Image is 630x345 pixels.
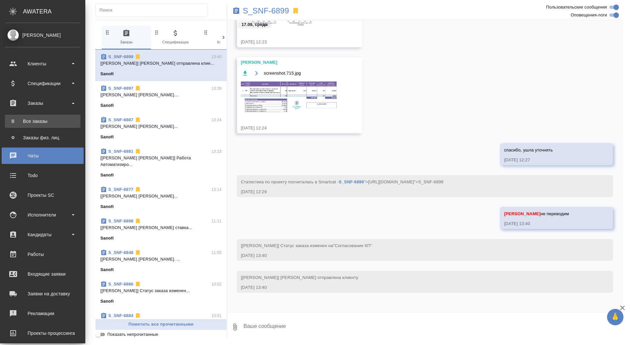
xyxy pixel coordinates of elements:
[241,39,339,45] div: [DATE] 12:23
[95,245,227,277] div: S_SNF-684811:05[[PERSON_NAME] [PERSON_NAME]. ...Sanofi
[5,328,80,338] div: Проекты процессинга
[95,277,227,309] div: S_SNF-688610:02[[PERSON_NAME]] Статус заказа изменен...Sanofi
[135,54,141,60] svg: Отписаться
[211,186,221,193] p: 13:14
[610,310,621,324] span: 🙏
[241,80,339,113] img: screenshot.715.jpg
[104,29,111,35] svg: Зажми и перетащи, чтобы поменять порядок вкладок
[5,151,80,161] div: Чаты
[241,69,249,77] button: Скачать
[252,69,261,77] button: Открыть на драйве
[135,312,141,319] svg: Отписаться
[211,281,221,287] p: 10:02
[2,325,84,341] a: Проекты процессинга
[95,144,227,182] div: S_SNF-688113:23[[PERSON_NAME] [PERSON_NAME]] Работа Автоматизиро...Sanofi
[241,189,590,195] div: [DATE] 12:29
[107,331,158,338] span: Показать непрочитанные
[100,155,221,168] p: [[PERSON_NAME] [PERSON_NAME]] Работа Автоматизиро...
[211,249,221,256] p: 11:05
[243,8,289,14] a: S_SNF-6899
[100,193,221,199] p: [[PERSON_NAME] [PERSON_NAME]...
[154,29,160,35] svg: Зажми и перетащи, чтобы поменять порядок вкладок
[546,4,607,11] span: Пользовательские сообщения
[108,86,133,91] a: S_SNF-6897
[100,298,114,305] p: Sanofi
[211,218,221,224] p: 11:11
[100,71,114,77] p: Sanofi
[504,157,590,163] div: [DATE] 12:27
[5,230,80,240] div: Кандидаты
[23,5,85,18] div: AWATERA
[108,149,133,154] a: S_SNF-6881
[135,85,141,92] svg: Отписаться
[241,252,590,259] div: [DATE] 13:40
[99,6,207,15] input: Поиск
[241,125,339,131] div: [DATE] 12:24
[95,214,227,245] div: S_SNF-689811:11[[PERSON_NAME] [PERSON_NAME] ставка...Sanofi
[100,256,221,263] p: [[PERSON_NAME] [PERSON_NAME]. ...
[5,115,80,128] a: ВВсе заказы
[264,70,301,77] span: screenshot.715.jpg
[2,167,84,184] a: Todo
[5,190,80,200] div: Проекты SC
[5,171,80,180] div: Todo
[2,305,84,322] a: Рекламации
[5,289,80,299] div: Заявки на доставку
[100,235,114,241] p: Sanofi
[203,29,209,35] svg: Зажми и перетащи, чтобы поменять порядок вкладок
[100,172,114,178] p: Sanofi
[241,59,339,66] div: [PERSON_NAME]
[135,218,141,224] svg: Отписаться
[339,179,364,184] a: S_SNF-6899
[95,182,227,214] div: S_SNF-687713:14[[PERSON_NAME] [PERSON_NAME]...Sanofi
[104,29,148,45] span: Заказы
[5,79,80,88] div: Спецификации
[100,123,221,130] p: [[PERSON_NAME] [PERSON_NAME]...
[100,203,114,210] p: Sanofi
[100,134,114,140] p: Sanofi
[95,309,227,340] div: S_SNF-688410:01[[PERSON_NAME]] Статус заказа изменен...Sanofi
[607,309,623,325] button: 🙏
[5,98,80,108] div: Заказы
[95,319,227,330] button: Пометить все прочитанными
[211,117,221,123] p: 13:24
[108,313,133,318] a: S_SNF-6884
[571,12,607,18] span: Оповещения-логи
[135,186,141,193] svg: Отписаться
[5,249,80,259] div: Работы
[504,211,569,216] span: не переводим
[241,21,267,28] p: 17.09, среда
[108,282,133,287] a: S_SNF-6886
[100,224,221,231] p: [[PERSON_NAME] [PERSON_NAME] ставка...
[5,309,80,318] div: Рекламации
[108,117,133,122] a: S_SNF-6887
[333,243,372,248] span: "Согласование КП"
[95,113,227,144] div: S_SNF-688713:24[[PERSON_NAME] [PERSON_NAME]...Sanofi
[135,281,141,287] svg: Отписаться
[95,81,227,113] div: S_SNF-689713:39[[PERSON_NAME] [PERSON_NAME]....Sanofi
[241,284,590,291] div: [DATE] 13:40
[5,210,80,220] div: Исполнители
[5,131,80,144] a: ФЗаказы физ. лиц
[2,286,84,302] a: Заявки на доставку
[5,59,80,69] div: Клиенты
[108,250,133,255] a: S_SNF-6848
[99,321,223,328] span: Пометить все прочитанными
[95,50,227,81] div: S_SNF-689913:40[[PERSON_NAME]] [PERSON_NAME] отправлена клие...Sanofi
[5,32,80,39] div: [PERSON_NAME]
[2,187,84,203] a: Проекты SC
[211,85,221,92] p: 13:39
[241,275,358,280] span: [[PERSON_NAME]] [PERSON_NAME] отправлена клиенту
[241,243,372,248] span: [[PERSON_NAME]] Статус заказа изменен на
[504,211,540,216] span: [PERSON_NAME]
[100,287,221,294] p: [[PERSON_NAME]] Статус заказа изменен...
[8,118,77,125] div: Все заказы
[108,54,133,59] a: S_SNF-6899
[108,218,133,223] a: S_SNF-6898
[211,312,221,319] p: 10:01
[135,249,141,256] svg: Отписаться
[100,102,114,109] p: Sanofi
[135,148,141,155] svg: Отписаться
[211,148,221,155] p: 13:23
